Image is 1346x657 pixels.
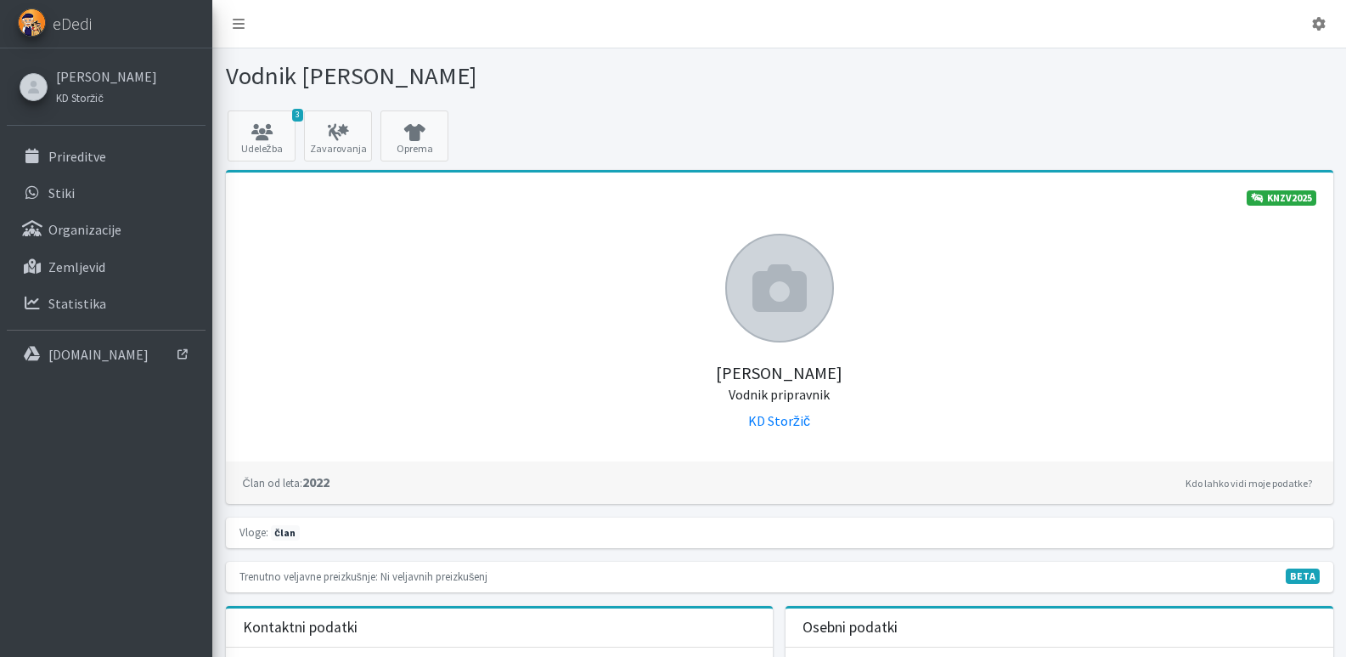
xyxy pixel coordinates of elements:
p: Statistika [48,295,106,312]
a: Statistika [7,286,206,320]
small: Trenutno veljavne preizkušnje: [239,569,378,583]
span: 3 [292,109,303,122]
h1: Vodnik [PERSON_NAME] [226,61,774,91]
small: Ni veljavnih preizkušenj [380,569,487,583]
p: Prireditve [48,148,106,165]
p: Organizacije [48,221,121,238]
p: Zemljevid [48,258,105,275]
img: eDedi [18,8,46,37]
small: KD Storžič [56,91,104,105]
small: Vloge: [239,525,268,539]
strong: 2022 [243,473,329,490]
span: član [271,525,300,541]
a: KNZV2025 [1247,190,1316,206]
small: Vodnik pripravnik [729,386,830,403]
span: V fazi razvoja [1286,569,1320,584]
span: eDedi [53,11,92,37]
a: Oprema [380,110,448,161]
small: Član od leta: [243,476,302,490]
a: Stiki [7,176,206,210]
h3: Kontaktni podatki [243,619,358,637]
a: Zavarovanja [304,110,372,161]
a: Prireditve [7,139,206,173]
h3: Osebni podatki [803,619,898,637]
a: KD Storžič [748,412,810,429]
a: Organizacije [7,212,206,246]
a: [PERSON_NAME] [56,66,157,87]
a: Kdo lahko vidi moje podatke? [1181,473,1316,494]
a: 3 Udeležba [228,110,296,161]
a: [DOMAIN_NAME] [7,337,206,371]
h5: [PERSON_NAME] [243,343,1316,404]
a: KD Storžič [56,87,157,107]
a: Zemljevid [7,250,206,284]
p: [DOMAIN_NAME] [48,346,149,363]
p: Stiki [48,184,75,201]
